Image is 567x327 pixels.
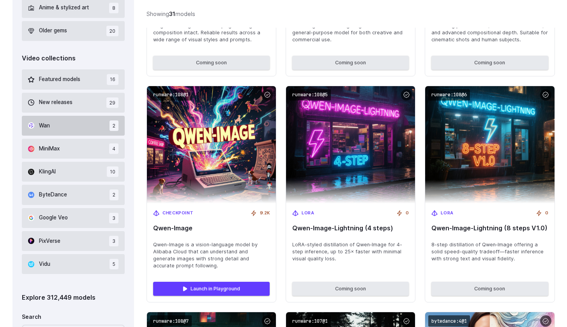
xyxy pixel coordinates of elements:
span: Featured models [39,75,80,84]
button: New releases 29 [22,93,125,113]
button: Vidu 5 [22,254,125,274]
code: runware:107@1 [289,315,331,327]
div: Video collections [22,53,125,64]
span: Google Veo [39,214,68,222]
span: LoRA-styled distillation of Qwen‑Image for 4-step inference, up to 25× faster with minimal visual... [292,241,409,262]
span: 2 [110,120,118,131]
button: Coming soon [292,56,409,70]
button: Older gems 20 [22,21,125,41]
span: Qwen‑Image-Lightning (8 steps V1.0) [431,224,548,232]
span: 0 [545,210,548,217]
span: 16 [107,74,118,85]
span: Vidu [39,260,50,269]
button: Coming soon [153,56,270,70]
code: runware:108@6 [428,89,470,101]
span: 20 [106,26,118,36]
span: New releases [39,98,72,107]
span: Designed for intelligent image editing, it applies targeted changes while keeping the original co... [153,15,270,43]
label: Search [22,313,41,322]
a: Launch in Playground [153,282,270,296]
img: Qwen-Image [147,86,276,203]
span: Checkpoint [163,210,194,217]
span: 4 [109,143,118,154]
strong: 31 [169,11,175,17]
img: Qwen‑Image-Lightning (8 steps V1.0) [425,86,554,203]
button: Featured models 16 [22,69,125,89]
button: Coming soon [431,56,548,70]
span: 8 [109,3,118,13]
span: Qwen-Image is a vision-language model by Alibaba Cloud that can understand and generate images wi... [153,241,270,269]
span: ByteDance [39,191,67,199]
span: KlingAI [39,168,56,176]
span: LoRA [302,210,314,217]
span: 29 [106,97,118,108]
img: Qwen‑Image-Lightning (4 steps) [286,86,415,203]
span: 2 [110,189,118,200]
span: 3 [109,213,118,223]
code: runware:108@7 [150,315,192,327]
span: Polished version of 2.0 with refined edge rendering and better lighting realism. Excellent genera... [292,15,409,43]
button: Coming soon [431,282,548,296]
button: PixVerse 3 [22,231,125,251]
span: 5 [110,259,118,269]
span: LoRA [441,210,453,217]
code: runware:108@1 [150,89,192,101]
code: runware:108@5 [289,89,331,101]
span: Wan [39,122,50,130]
span: 8-step distillation of Qwen‑Image offering a solid speed-quality tradeoff—faster inference with s... [431,241,548,262]
div: Explore 312,449 models [22,293,125,303]
span: 3 [109,236,118,246]
div: Showing models [147,9,195,18]
button: KlingAI 10 [22,162,125,182]
span: Qwen‑Image-Lightning (4 steps) [292,224,409,232]
span: 10 [107,166,118,177]
button: MiniMax 4 [22,139,125,159]
button: Coming soon [292,282,409,296]
span: Qwen-Image [153,224,270,232]
span: Anime & stylized art [39,4,89,12]
button: Wan 2 [22,116,125,136]
button: ByteDance 2 [22,185,125,205]
code: bytedance:4@1 [428,315,470,327]
span: Older gems [39,27,67,35]
span: A major leap forward with Kling 2.0 tech, delivering photorealism, natural color balance, and adv... [431,15,548,43]
span: MiniMax [39,145,60,153]
button: Google Veo 3 [22,208,125,228]
span: PixVerse [39,237,60,246]
span: 0 [406,210,409,217]
span: 9.2K [260,210,270,217]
